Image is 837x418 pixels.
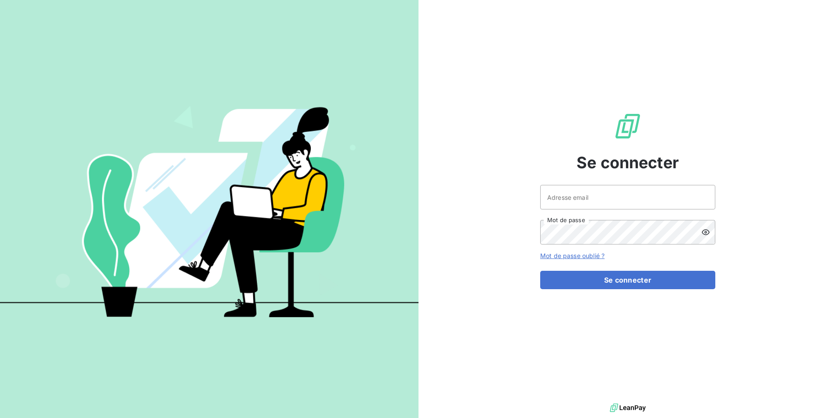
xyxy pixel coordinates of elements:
[577,151,679,174] span: Se connecter
[610,401,646,414] img: logo
[540,185,715,209] input: placeholder
[614,112,642,140] img: Logo LeanPay
[540,252,605,259] a: Mot de passe oublié ?
[540,271,715,289] button: Se connecter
